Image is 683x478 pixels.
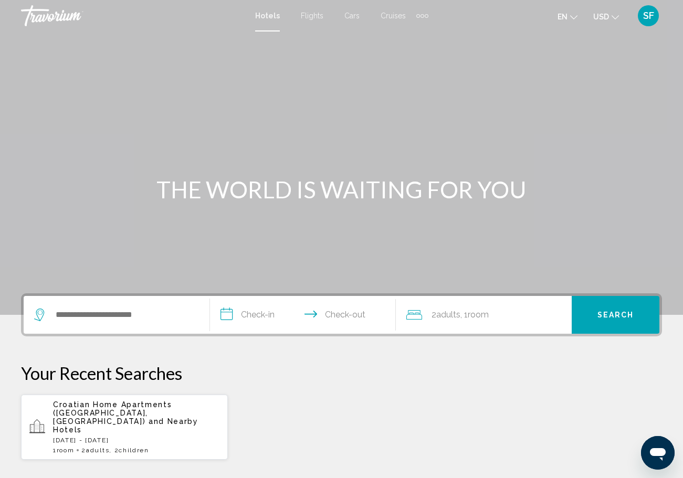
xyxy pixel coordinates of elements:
span: Room [468,310,489,320]
span: Adults [436,310,460,320]
a: Cars [344,12,360,20]
p: [DATE] - [DATE] [53,437,219,444]
span: , 1 [460,307,489,322]
span: en [558,13,568,21]
span: 2 [432,307,460,322]
span: Room [57,447,75,454]
span: USD [593,13,609,21]
iframe: Кнопка запуска окна обмена сообщениями [641,436,675,470]
button: Change currency [593,9,619,24]
a: Cruises [381,12,406,20]
span: Croatian Home Apartments ([GEOGRAPHIC_DATA], [GEOGRAPHIC_DATA]) [53,400,172,426]
span: Search [597,311,634,320]
button: Check in and out dates [210,296,396,334]
button: Search [572,296,659,334]
button: Croatian Home Apartments ([GEOGRAPHIC_DATA], [GEOGRAPHIC_DATA]) and Nearby Hotels[DATE] - [DATE]1... [21,394,228,460]
span: and Nearby Hotels [53,417,198,434]
button: Change language [558,9,577,24]
span: 1 [53,447,74,454]
button: Travelers: 2 adults, 0 children [396,296,572,334]
p: Your Recent Searches [21,363,662,384]
div: Search widget [24,296,659,334]
span: SF [643,10,654,21]
a: Flights [301,12,323,20]
a: Hotels [255,12,280,20]
a: Travorium [21,5,245,26]
span: Children [119,447,149,454]
span: Adults [86,447,109,454]
h1: THE WORLD IS WAITING FOR YOU [145,176,539,203]
button: Extra navigation items [416,7,428,24]
span: 2 [81,447,109,454]
button: User Menu [635,5,662,27]
span: , 2 [109,447,149,454]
